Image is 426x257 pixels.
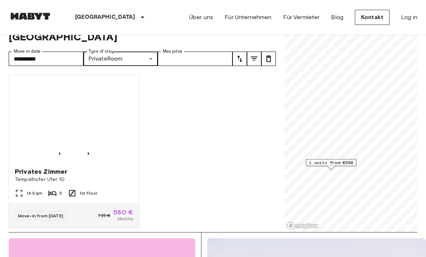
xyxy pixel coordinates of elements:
[189,13,213,22] a: Über uns
[26,190,42,196] span: 14 Sqm
[88,48,114,54] label: Type of stay
[309,159,353,166] span: 1 units from €580
[117,216,133,222] span: Monthly
[83,52,158,66] div: PrivateRoom
[15,176,133,183] span: Tempelhofer Ufer 10
[9,13,52,20] img: Habyt
[163,48,182,54] label: Max price
[232,52,247,66] button: tune
[113,209,133,216] span: 580 €
[85,150,92,157] button: Previous image
[98,212,110,219] span: 725 €
[18,213,63,218] span: Move-in from [DATE]
[225,13,271,22] a: Für Unternehmen
[247,52,261,66] button: tune
[287,222,318,230] a: Mapbox logo
[15,167,67,176] span: Privates Zimmer
[75,13,135,22] p: [GEOGRAPHIC_DATA]
[355,10,390,25] a: Kontakt
[331,13,343,22] a: Blog
[60,190,62,196] span: 5
[9,75,139,228] a: Previous imagePrevious imagePrivates ZimmerTempelhofer Ufer 1014 Sqm51st FloorMove-in from [DATE]...
[283,13,319,22] a: Für Vermieter
[56,150,63,157] button: Previous image
[306,159,356,170] div: Map marker
[9,52,83,66] input: Choose date, selected date is 1 Mar 2026
[79,190,97,196] span: 1st Floor
[261,52,276,66] button: tune
[401,13,417,22] a: Log in
[14,48,40,54] label: Move-in date
[9,75,139,161] img: Marketing picture of unit DE-01-099-05M
[284,10,417,255] canvas: Map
